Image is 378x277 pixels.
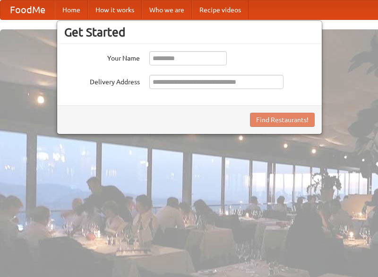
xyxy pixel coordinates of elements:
label: Your Name [64,51,140,63]
label: Delivery Address [64,75,140,87]
a: Who we are [142,0,192,19]
a: Recipe videos [192,0,249,19]
a: FoodMe [0,0,55,19]
a: Home [55,0,88,19]
a: How it works [88,0,142,19]
button: Find Restaurants! [250,113,315,127]
h3: Get Started [64,25,315,39]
